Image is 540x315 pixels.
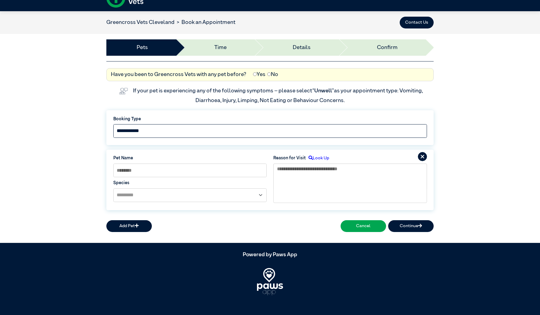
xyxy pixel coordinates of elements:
[133,88,424,103] label: If your pet is experiencing any of the following symptoms – please select as your appointment typ...
[388,220,434,232] button: Continue
[106,18,235,27] nav: breadcrumb
[400,17,434,29] button: Contact Us
[117,86,130,97] img: vet
[253,71,265,79] label: Yes
[253,72,257,76] input: Yes
[175,18,235,27] li: Book an Appointment
[341,220,386,232] button: Cancel
[106,220,152,232] button: Add Pet
[306,155,329,162] label: Look Up
[113,116,427,123] label: Booking Type
[137,44,148,52] a: Pets
[111,71,246,79] label: Have you been to Greencross Vets with any pet before?
[312,88,334,94] span: “Unwell”
[257,268,283,295] img: PawsApp
[106,252,434,258] h5: Powered by Paws App
[113,180,267,187] label: Species
[273,155,306,162] label: Reason for Visit
[267,72,271,76] input: No
[106,20,175,25] a: Greencross Vets Cleveland
[267,71,278,79] label: No
[113,155,267,162] label: Pet Name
